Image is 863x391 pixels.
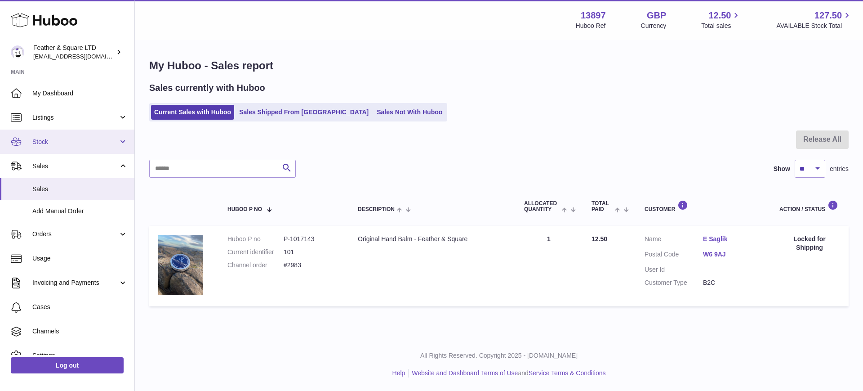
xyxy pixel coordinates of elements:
span: 12.50 [708,9,731,22]
span: Listings [32,113,118,122]
span: 127.50 [814,9,842,22]
span: Total paid [592,201,613,212]
a: E Saglik [703,235,761,243]
a: Help [392,369,405,377]
dt: Postal Code [645,250,703,261]
dd: B2C [703,279,761,287]
span: Invoicing and Payments [32,279,118,287]
span: entries [830,165,849,173]
span: ALLOCATED Quantity [524,201,560,212]
strong: 13897 [581,9,606,22]
li: and [409,369,605,378]
span: Orders [32,230,118,238]
span: Sales [32,185,128,193]
dd: 101 [284,248,340,256]
dd: P-1017143 [284,235,340,243]
a: 127.50 AVAILABLE Stock Total [776,9,852,30]
a: Log out [11,357,124,373]
span: Huboo P no [227,207,262,212]
div: Feather & Square LTD [33,44,114,61]
dd: #2983 [284,261,340,270]
a: Sales Shipped From [GEOGRAPHIC_DATA] [236,105,372,120]
span: Add Manual Order [32,207,128,216]
span: Settings [32,351,128,360]
div: Original Hand Balm - Feather & Square [358,235,506,243]
td: 1 [515,226,583,306]
span: Description [358,207,395,212]
a: Service Terms & Conditions [529,369,606,377]
dt: User Id [645,265,703,274]
span: Total sales [701,22,741,30]
img: il_fullxfull.5545322717_sv0z.jpg [158,235,203,295]
div: Customer [645,200,761,212]
p: All Rights Reserved. Copyright 2025 - [DOMAIN_NAME] [142,351,856,360]
div: Huboo Ref [576,22,606,30]
img: feathernsquare@gmail.com [11,45,24,59]
a: Sales Not With Huboo [374,105,445,120]
h1: My Huboo - Sales report [149,58,849,73]
span: AVAILABLE Stock Total [776,22,852,30]
span: Usage [32,254,128,263]
span: [EMAIL_ADDRESS][DOMAIN_NAME] [33,53,132,60]
dt: Current identifier [227,248,284,256]
dt: Name [645,235,703,246]
span: Sales [32,162,118,171]
h2: Sales currently with Huboo [149,82,265,94]
span: 12.50 [592,235,607,243]
span: My Dashboard [32,89,128,98]
div: Locked for Shipping [779,235,840,252]
dt: Channel order [227,261,284,270]
span: Stock [32,138,118,146]
span: Channels [32,327,128,336]
dt: Huboo P no [227,235,284,243]
a: W6 9AJ [703,250,761,259]
dt: Customer Type [645,279,703,287]
span: Cases [32,303,128,311]
a: Website and Dashboard Terms of Use [412,369,518,377]
a: 12.50 Total sales [701,9,741,30]
a: Current Sales with Huboo [151,105,234,120]
label: Show [774,165,790,173]
div: Currency [641,22,667,30]
div: Action / Status [779,200,840,212]
strong: GBP [647,9,666,22]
